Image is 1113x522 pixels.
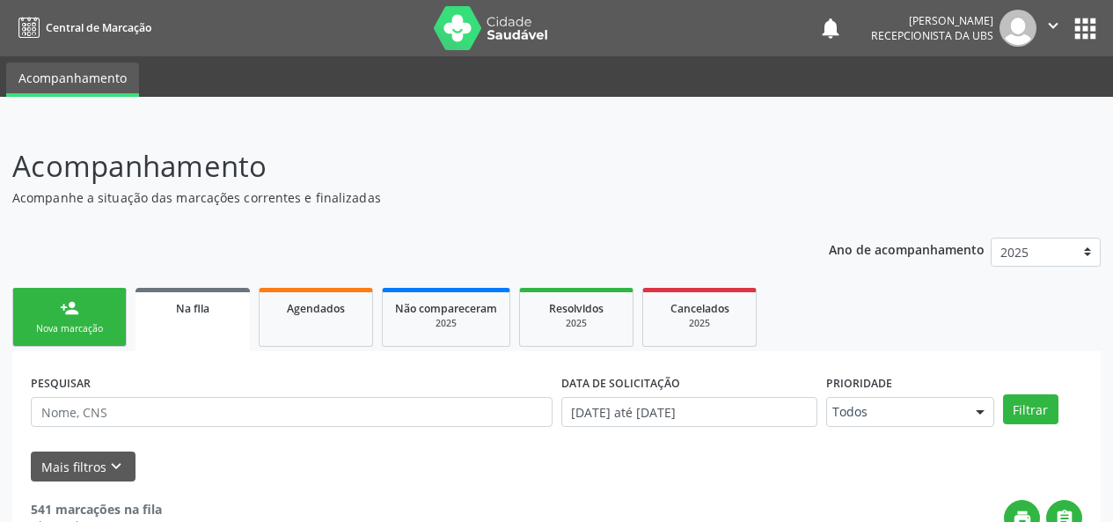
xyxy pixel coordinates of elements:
div: 2025 [655,317,743,330]
span: Não compareceram [395,301,497,316]
i: keyboard_arrow_down [106,457,126,476]
button: apps [1070,13,1101,44]
button: Filtrar [1003,394,1058,424]
span: Todos [832,403,958,421]
div: 2025 [532,317,620,330]
img: img [1000,10,1036,47]
p: Acompanhamento [12,144,774,188]
button: Mais filtroskeyboard_arrow_down [31,452,135,482]
input: Nome, CNS [31,397,553,427]
span: Central de Marcação [46,20,151,35]
span: Cancelados [670,301,729,316]
label: PESQUISAR [31,370,91,397]
label: DATA DE SOLICITAÇÃO [561,370,680,397]
button:  [1036,10,1070,47]
div: [PERSON_NAME] [871,13,993,28]
div: Nova marcação [26,322,113,335]
p: Acompanhe a situação das marcações correntes e finalizadas [12,188,774,207]
strong: 541 marcações na fila [31,501,162,518]
button: notifications [818,16,843,40]
span: Na fila [176,301,209,316]
span: Recepcionista da UBS [871,28,993,43]
i:  [1043,16,1063,35]
span: Resolvidos [549,301,604,316]
div: person_add [60,298,79,318]
input: Selecione um intervalo [561,397,817,427]
div: 2025 [395,317,497,330]
p: Ano de acompanhamento [829,238,985,260]
label: Prioridade [826,370,892,397]
a: Central de Marcação [12,13,151,42]
a: Acompanhamento [6,62,139,97]
span: Agendados [287,301,345,316]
